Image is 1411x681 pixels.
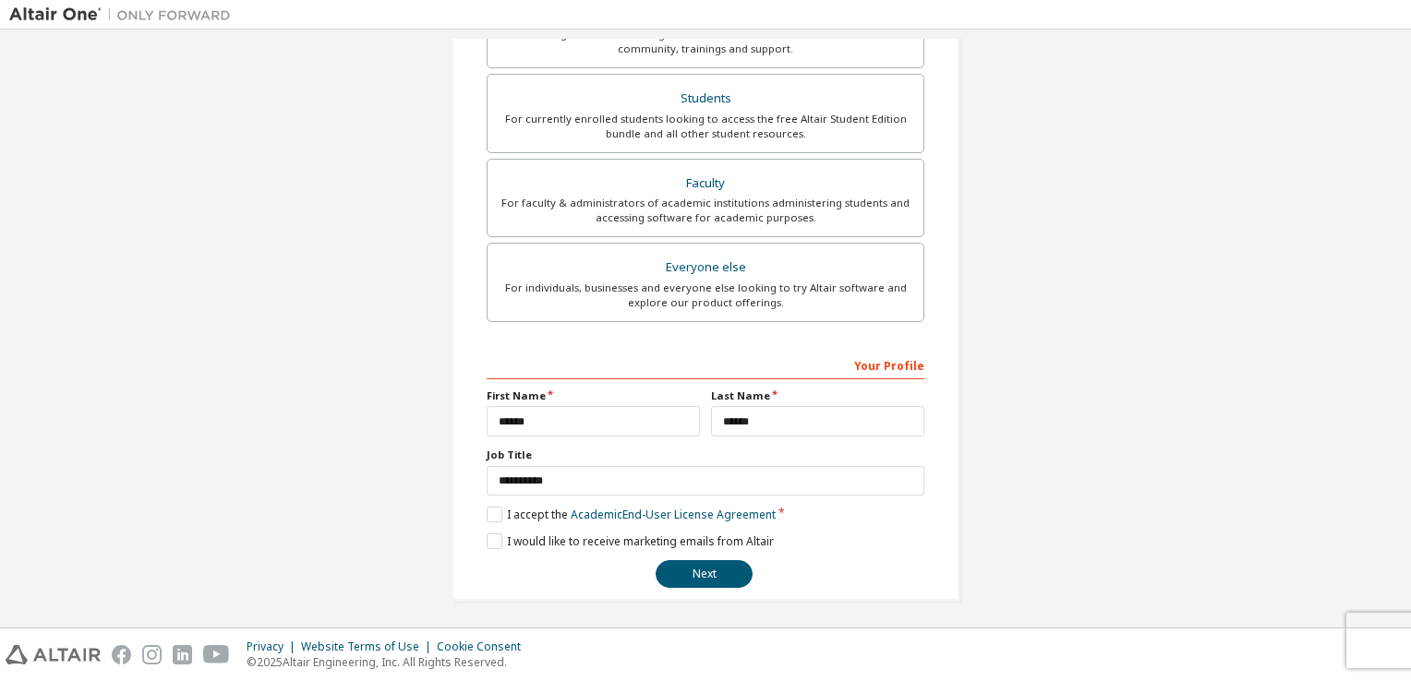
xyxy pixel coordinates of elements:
[6,645,101,664] img: altair_logo.svg
[9,6,240,24] img: Altair One
[301,639,437,654] div: Website Terms of Use
[499,281,912,310] div: For individuals, businesses and everyone else looking to try Altair software and explore our prod...
[437,639,532,654] div: Cookie Consent
[656,560,753,588] button: Next
[112,645,131,664] img: facebook.svg
[247,654,532,670] p: © 2025 Altair Engineering, Inc. All Rights Reserved.
[499,112,912,141] div: For currently enrolled students looking to access the free Altair Student Edition bundle and all ...
[487,507,776,522] label: I accept the
[499,86,912,112] div: Students
[487,448,924,462] label: Job Title
[203,645,230,664] img: youtube.svg
[571,507,776,522] a: Academic End-User License Agreement
[499,255,912,281] div: Everyone else
[173,645,192,664] img: linkedin.svg
[487,388,700,403] label: First Name
[487,533,774,549] label: I would like to receive marketing emails from Altair
[499,171,912,197] div: Faculty
[711,388,924,403] label: Last Name
[499,196,912,225] div: For faculty & administrators of academic institutions administering students and accessing softwa...
[487,350,924,379] div: Your Profile
[247,639,301,654] div: Privacy
[142,645,162,664] img: instagram.svg
[499,27,912,56] div: For existing customers looking to access software downloads, HPC resources, community, trainings ...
